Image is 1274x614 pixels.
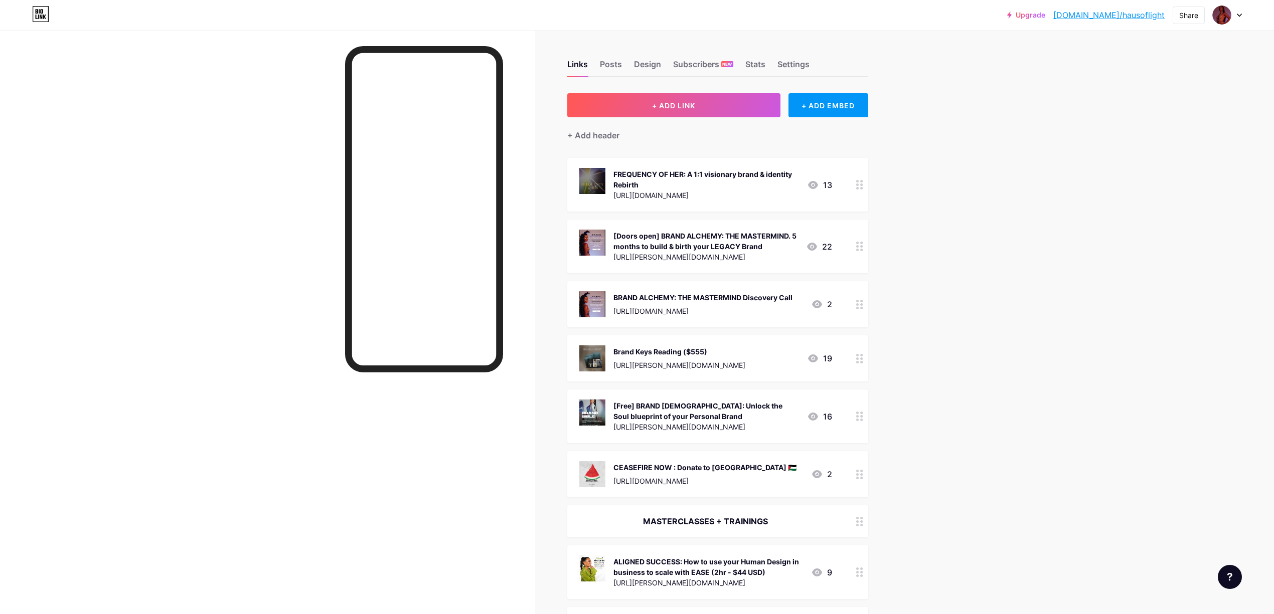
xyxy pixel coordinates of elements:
[613,422,799,432] div: [URL][PERSON_NAME][DOMAIN_NAME]
[567,129,619,141] div: + Add header
[613,306,792,316] div: [URL][DOMAIN_NAME]
[579,291,605,317] img: BRAND ALCHEMY: THE MASTERMIND Discovery Call
[811,298,832,310] div: 2
[579,345,605,371] img: Brand Keys Reading ($555)
[613,252,798,262] div: [URL][PERSON_NAME][DOMAIN_NAME]
[579,168,605,194] img: FREQUENCY OF HER: A 1:1 visionary brand & identity Rebirth
[613,577,803,588] div: [URL][PERSON_NAME][DOMAIN_NAME]
[1179,10,1198,21] div: Share
[579,555,605,581] img: ALIGNED SUCCESS: How to use your Human Design in business to scale with EASE (2hr - $44 USD)
[722,61,732,67] span: NEW
[807,179,832,191] div: 13
[652,101,695,110] span: + ADD LINK
[1212,6,1231,25] img: hausoflight
[613,231,798,252] div: [Doors open] BRAND ALCHEMY: THE MASTERMIND. 5 months to build & birth your LEGACY Brand
[613,400,799,422] div: [Free] BRAND [DEMOGRAPHIC_DATA]: Unlock the Soul blueprint of your Personal Brand
[613,346,745,357] div: Brand Keys Reading ($555)
[613,556,803,577] div: ALIGNED SUCCESS: How to use your Human Design in business to scale with EASE (2hr - $44 USD)
[613,360,745,370] div: [URL][PERSON_NAME][DOMAIN_NAME]
[1053,9,1165,21] a: [DOMAIN_NAME]/hausoflight
[634,58,661,76] div: Design
[567,93,780,117] button: + ADD LINK
[745,58,765,76] div: Stats
[807,411,832,423] div: 16
[673,58,733,76] div: Subscribers
[613,190,799,200] div: [URL][DOMAIN_NAME]
[613,476,797,486] div: [URL][DOMAIN_NAME]
[1007,11,1045,19] a: Upgrade
[807,352,832,364] div: 19
[579,515,832,527] div: MASTERCLASSES + TRAININGS
[579,399,605,426] img: [Free] BRAND BIBLE: Unlock the Soul blueprint of your Personal Brand
[613,169,799,190] div: FREQUENCY OF HER: A 1:1 visionary brand & identity Rebirth
[579,230,605,256] img: [Doors open] BRAND ALCHEMY: THE MASTERMIND. 5 months to build & birth your LEGACY Brand
[579,461,605,487] img: CEASEFIRE NOW : Donate to Gaza 🇵🇸
[788,93,868,117] div: + ADD EMBED
[567,58,588,76] div: Links
[806,241,832,253] div: 22
[613,462,797,473] div: CEASEFIRE NOW : Donate to [GEOGRAPHIC_DATA] 🇵🇸
[777,58,810,76] div: Settings
[811,468,832,480] div: 2
[613,292,792,303] div: BRAND ALCHEMY: THE MASTERMIND Discovery Call
[600,58,622,76] div: Posts
[811,566,832,578] div: 9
